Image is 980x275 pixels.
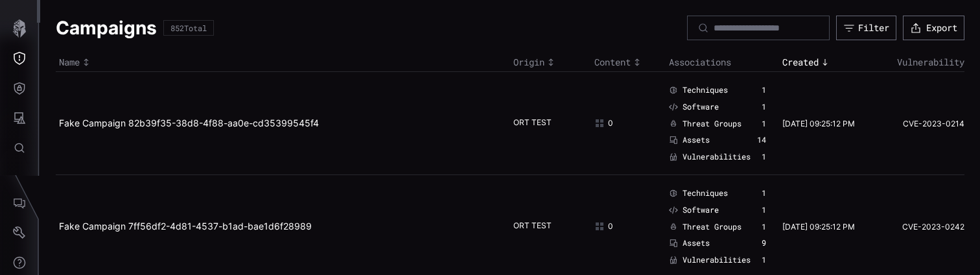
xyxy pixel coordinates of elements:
div: 1 [762,205,766,215]
h1: Campaigns [56,16,157,40]
button: Export [903,16,964,40]
time: [DATE] 09:25:12 PM [782,119,855,128]
th: Vulnerability [871,53,964,72]
div: 1 [762,85,766,95]
div: 9 [762,238,766,248]
div: 1 [762,255,766,265]
div: 1 [762,188,766,198]
a: Fake Campaign 82b39f35-38d8-4f88-aa0e-cd35399545f4 [59,117,319,128]
div: Filter [858,22,889,34]
span: Techniques [682,188,728,198]
div: 852 Total [170,24,207,32]
a: Software [669,205,719,215]
a: Fake Campaign 7ff56df2-4d81-4537-b1ad-bae1d6f28989 [59,221,312,232]
span: Techniques [682,85,728,95]
div: 1 [762,152,766,162]
a: Techniques [669,85,728,95]
th: Associations [666,53,779,72]
div: 0 [594,221,653,232]
div: Toggle sort direction [782,56,867,68]
div: 1 [762,222,766,232]
div: ORT TEST [513,221,578,232]
a: Software [669,102,719,112]
a: Techniques [669,188,728,198]
button: Filter [836,16,896,40]
a: CVE-2023-0242 [874,222,964,232]
span: Software [682,102,719,112]
div: Toggle sort direction [513,56,588,68]
span: Threat Groups [682,222,741,232]
div: ORT TEST [513,117,578,129]
a: CVE-2023-0214 [874,119,964,129]
span: Vulnerabilities [682,255,751,265]
span: Assets [682,238,710,248]
div: 1 [762,119,766,129]
div: 1 [762,102,766,112]
a: Assets [669,135,710,145]
span: Vulnerabilities [682,152,751,162]
div: Toggle sort direction [59,56,507,68]
a: Vulnerabilities [669,255,751,265]
time: [DATE] 09:25:12 PM [782,222,855,232]
a: Threat Groups [669,222,741,232]
div: 14 [757,135,766,145]
a: Assets [669,238,710,248]
div: Toggle sort direction [594,56,662,68]
span: Threat Groups [682,119,741,129]
a: Threat Groups [669,119,741,129]
div: 0 [594,118,653,128]
span: Software [682,205,719,215]
a: Vulnerabilities [669,152,751,162]
span: Assets [682,135,710,145]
